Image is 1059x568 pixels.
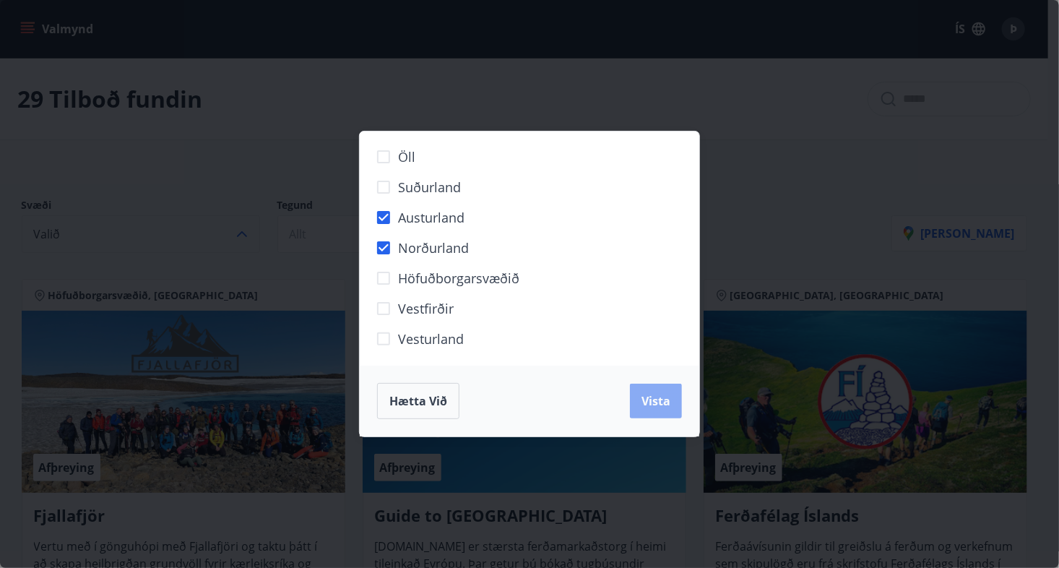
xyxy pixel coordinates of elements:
span: Öll [398,147,415,166]
button: Vista [630,384,682,418]
span: Suðurland [398,178,461,197]
span: Höfuðborgarsvæðið [398,269,519,288]
span: Vesturland [398,330,464,348]
span: Austurland [398,208,464,227]
button: Hætta við [377,383,459,419]
span: Norðurland [398,238,469,257]
span: Hætta við [389,393,447,409]
span: Vestfirðir [398,299,454,318]
span: Vista [641,393,670,409]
